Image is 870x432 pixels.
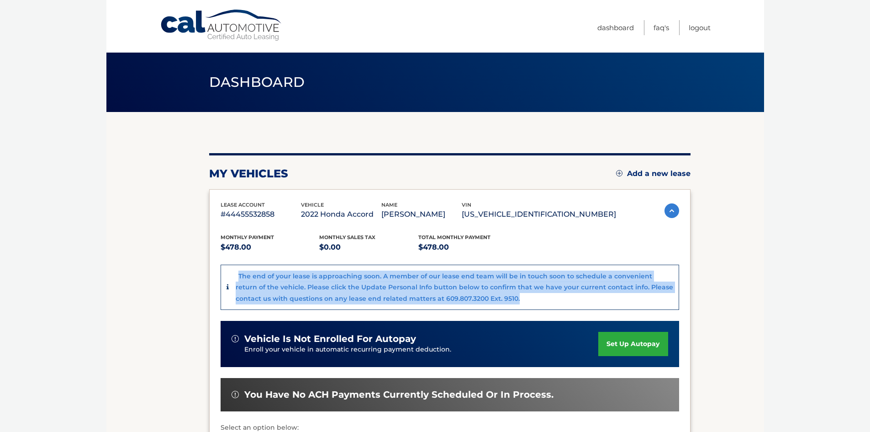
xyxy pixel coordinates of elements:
span: vehicle is not enrolled for autopay [244,333,416,345]
p: [PERSON_NAME] [381,208,462,221]
img: alert-white.svg [232,335,239,342]
a: Add a new lease [616,169,691,178]
p: $478.00 [418,241,517,254]
p: The end of your lease is approaching soon. A member of our lease end team will be in touch soon t... [236,272,673,303]
p: $478.00 [221,241,320,254]
span: Monthly sales Tax [319,234,375,240]
span: lease account [221,202,265,208]
a: Cal Automotive [160,9,283,42]
h2: my vehicles [209,167,288,181]
a: FAQ's [654,20,669,35]
span: vehicle [301,202,324,208]
span: Monthly Payment [221,234,274,240]
p: 2022 Honda Accord [301,208,381,221]
p: $0.00 [319,241,418,254]
a: Dashboard [597,20,634,35]
span: vin [462,202,471,208]
a: Logout [689,20,711,35]
img: add.svg [616,170,622,176]
span: Total Monthly Payment [418,234,490,240]
p: [US_VEHICLE_IDENTIFICATION_NUMBER] [462,208,616,221]
img: alert-white.svg [232,391,239,398]
span: name [381,202,397,208]
span: You have no ACH payments currently scheduled or in process. [244,389,554,400]
p: Enroll your vehicle in automatic recurring payment deduction. [244,345,599,355]
span: Dashboard [209,74,305,91]
p: #44455532858 [221,208,301,221]
a: set up autopay [598,332,668,356]
img: accordion-active.svg [664,203,679,218]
